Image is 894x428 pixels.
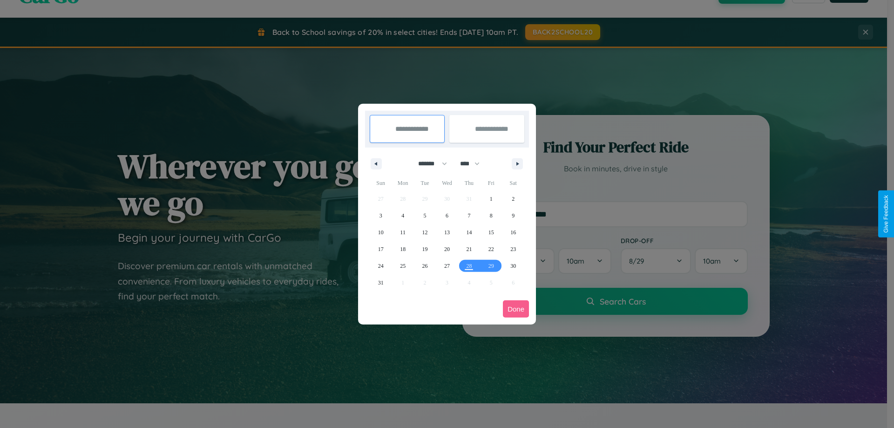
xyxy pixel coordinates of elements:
span: 11 [400,224,406,241]
button: 24 [370,258,392,274]
span: 27 [444,258,450,274]
span: Sat [502,176,524,190]
span: 10 [378,224,384,241]
span: 24 [378,258,384,274]
span: Mon [392,176,413,190]
button: 16 [502,224,524,241]
button: 18 [392,241,413,258]
span: Wed [436,176,458,190]
span: 28 [466,258,472,274]
span: 8 [490,207,493,224]
button: 9 [502,207,524,224]
span: 6 [446,207,448,224]
button: 23 [502,241,524,258]
span: Sun [370,176,392,190]
span: Thu [458,176,480,190]
span: 23 [510,241,516,258]
button: 4 [392,207,413,224]
span: 17 [378,241,384,258]
button: 2 [502,190,524,207]
span: 4 [401,207,404,224]
button: 28 [458,258,480,274]
button: 27 [436,258,458,274]
button: 26 [414,258,436,274]
button: 25 [392,258,413,274]
button: 3 [370,207,392,224]
button: 19 [414,241,436,258]
button: 10 [370,224,392,241]
button: 29 [480,258,502,274]
button: 30 [502,258,524,274]
span: 9 [512,207,515,224]
span: Tue [414,176,436,190]
button: 15 [480,224,502,241]
button: 11 [392,224,413,241]
button: 12 [414,224,436,241]
div: Give Feedback [883,195,889,233]
span: 22 [488,241,494,258]
span: 19 [422,241,428,258]
span: 5 [424,207,427,224]
button: 6 [436,207,458,224]
span: Fri [480,176,502,190]
span: 2 [512,190,515,207]
button: 5 [414,207,436,224]
button: 20 [436,241,458,258]
span: 13 [444,224,450,241]
span: 21 [466,241,472,258]
span: 30 [510,258,516,274]
button: 31 [370,274,392,291]
span: 3 [379,207,382,224]
span: 1 [490,190,493,207]
span: 31 [378,274,384,291]
span: 15 [488,224,494,241]
span: 26 [422,258,428,274]
button: 22 [480,241,502,258]
span: 16 [510,224,516,241]
span: 12 [422,224,428,241]
button: 8 [480,207,502,224]
button: 7 [458,207,480,224]
button: 1 [480,190,502,207]
button: 21 [458,241,480,258]
span: 7 [467,207,470,224]
button: 13 [436,224,458,241]
button: Done [503,300,529,318]
span: 20 [444,241,450,258]
button: 14 [458,224,480,241]
span: 18 [400,241,406,258]
button: 17 [370,241,392,258]
span: 25 [400,258,406,274]
span: 14 [466,224,472,241]
span: 29 [488,258,494,274]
